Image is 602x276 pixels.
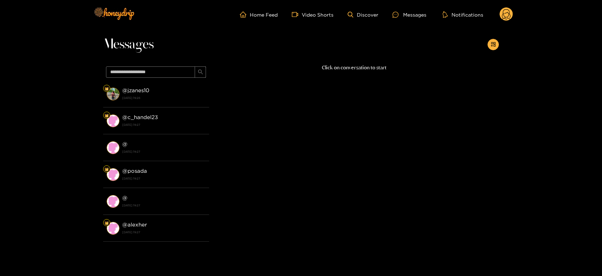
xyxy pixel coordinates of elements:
[122,87,149,93] strong: @ jzanes10
[240,11,278,18] a: Home Feed
[122,229,206,235] strong: [DATE] 19:27
[122,148,206,155] strong: [DATE] 19:27
[105,167,109,171] img: Fan Level
[122,175,206,182] strong: [DATE] 19:27
[107,114,119,127] img: conversation
[122,141,128,147] strong: @
[292,11,334,18] a: Video Shorts
[122,122,206,128] strong: [DATE] 19:27
[105,221,109,225] img: Fan Level
[441,11,485,18] button: Notifications
[292,11,302,18] span: video-camera
[393,11,426,19] div: Messages
[491,42,496,48] span: appstore-add
[122,168,147,174] strong: @ posada
[107,141,119,154] img: conversation
[105,87,109,91] img: Fan Level
[198,69,203,75] span: search
[488,39,499,50] button: appstore-add
[103,36,154,53] span: Messages
[122,95,206,101] strong: [DATE] 19:28
[195,66,206,78] button: search
[107,168,119,181] img: conversation
[122,222,147,228] strong: @ alexher
[240,11,250,18] span: home
[107,195,119,208] img: conversation
[107,222,119,235] img: conversation
[122,114,158,120] strong: @ c_handel23
[348,12,378,18] a: Discover
[122,202,206,209] strong: [DATE] 19:27
[105,113,109,118] img: Fan Level
[107,88,119,100] img: conversation
[122,195,128,201] strong: @
[209,64,499,72] p: Click on conversation to start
